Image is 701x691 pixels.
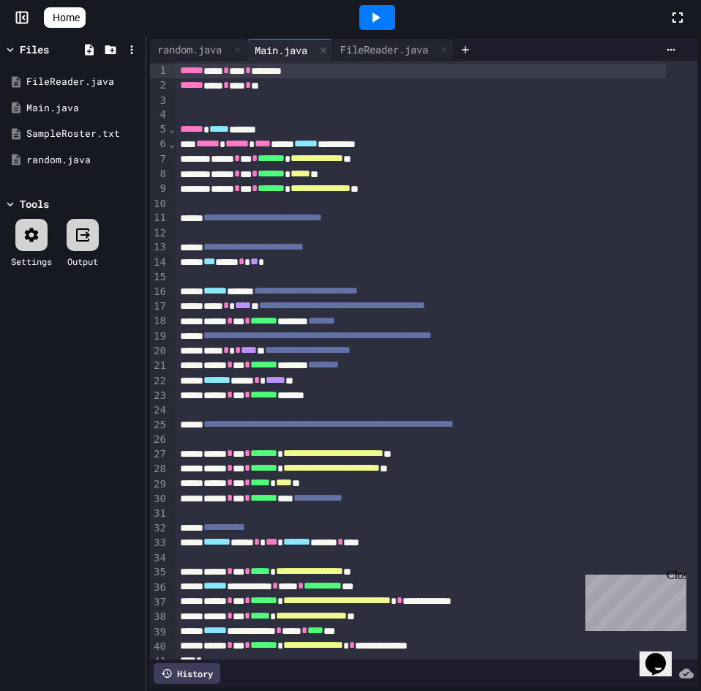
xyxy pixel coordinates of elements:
[333,39,454,61] div: FileReader.java
[150,462,168,477] div: 28
[150,42,229,57] div: random.java
[53,10,80,25] span: Home
[150,64,168,78] div: 1
[150,610,168,624] div: 38
[150,197,168,212] div: 10
[150,329,168,344] div: 19
[44,7,86,28] a: Home
[26,153,140,168] div: random.java
[150,507,168,521] div: 31
[150,255,168,270] div: 14
[150,580,168,595] div: 36
[150,152,168,167] div: 7
[150,270,168,285] div: 15
[150,565,168,580] div: 35
[150,654,168,669] div: 41
[150,167,168,182] div: 8
[150,314,168,329] div: 18
[580,569,686,631] iframe: chat widget
[150,418,168,433] div: 25
[150,211,168,225] div: 11
[20,42,49,57] div: Files
[150,182,168,196] div: 9
[150,640,168,654] div: 40
[26,127,140,141] div: SampleRoster.txt
[150,477,168,492] div: 29
[150,521,168,536] div: 32
[150,137,168,152] div: 6
[150,433,168,447] div: 26
[150,389,168,403] div: 23
[150,108,168,122] div: 4
[640,632,686,676] iframe: chat widget
[150,299,168,314] div: 17
[150,344,168,359] div: 20
[150,285,168,299] div: 16
[6,6,101,93] div: Chat with us now!Close
[11,255,52,268] div: Settings
[333,42,435,57] div: FileReader.java
[20,196,49,212] div: Tools
[150,374,168,389] div: 22
[150,492,168,507] div: 30
[150,94,168,108] div: 3
[168,123,176,135] span: Fold line
[154,663,220,684] div: History
[150,226,168,241] div: 12
[168,138,176,149] span: Fold line
[150,403,168,418] div: 24
[247,39,333,61] div: Main.java
[150,359,168,373] div: 21
[150,536,168,550] div: 33
[150,78,168,93] div: 2
[26,101,140,116] div: Main.java
[150,240,168,255] div: 13
[150,551,168,566] div: 34
[26,75,140,89] div: FileReader.java
[150,447,168,462] div: 27
[150,595,168,610] div: 37
[150,39,247,61] div: random.java
[67,255,98,268] div: Output
[150,625,168,640] div: 39
[150,122,168,137] div: 5
[247,42,315,58] div: Main.java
